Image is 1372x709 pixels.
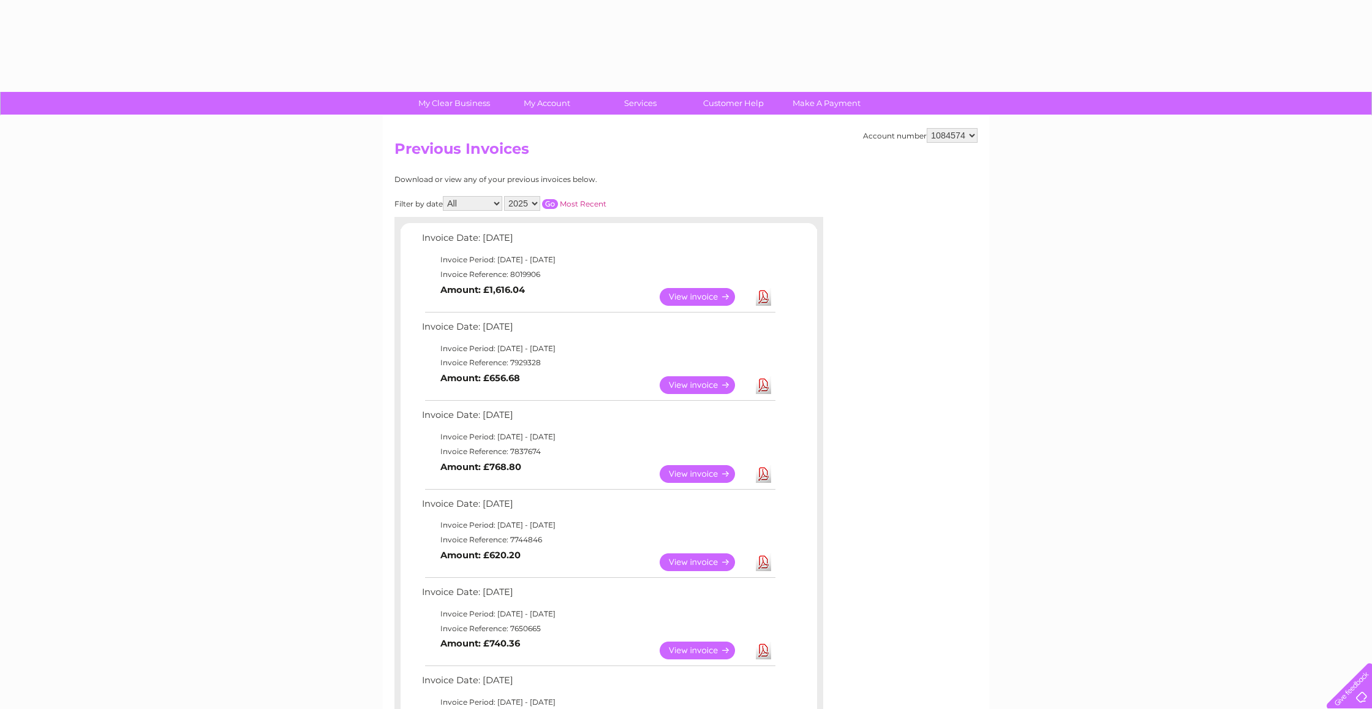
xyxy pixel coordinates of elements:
a: Customer Help [683,92,784,115]
td: Invoice Reference: 7744846 [419,533,777,547]
td: Invoice Reference: 7837674 [419,444,777,459]
a: View [660,465,750,483]
a: Services [590,92,691,115]
a: My Clear Business [404,92,505,115]
td: Invoice Period: [DATE] - [DATE] [419,430,777,444]
b: Amount: £1,616.04 [440,284,525,295]
a: Download [756,288,771,306]
td: Invoice Reference: 7650665 [419,621,777,636]
b: Amount: £768.80 [440,461,521,472]
td: Invoice Date: [DATE] [419,496,777,518]
td: Invoice Date: [DATE] [419,319,777,341]
div: Account number [863,128,978,143]
td: Invoice Reference: 8019906 [419,267,777,282]
a: My Account [497,92,598,115]
a: Download [756,376,771,394]
a: Make A Payment [776,92,877,115]
a: Download [756,465,771,483]
a: Download [756,642,771,659]
b: Amount: £656.68 [440,373,520,384]
td: Invoice Period: [DATE] - [DATE] [419,341,777,356]
td: Invoice Date: [DATE] [419,230,777,252]
a: Download [756,553,771,571]
b: Amount: £740.36 [440,638,520,649]
td: Invoice Period: [DATE] - [DATE] [419,518,777,533]
h2: Previous Invoices [394,140,978,164]
div: Download or view any of your previous invoices below. [394,175,716,184]
a: View [660,642,750,659]
td: Invoice Date: [DATE] [419,407,777,430]
td: Invoice Period: [DATE] - [DATE] [419,252,777,267]
td: Invoice Date: [DATE] [419,584,777,607]
div: Filter by date [394,196,716,211]
a: View [660,376,750,394]
td: Invoice Period: [DATE] - [DATE] [419,607,777,621]
td: Invoice Reference: 7929328 [419,355,777,370]
a: View [660,553,750,571]
b: Amount: £620.20 [440,550,521,561]
td: Invoice Date: [DATE] [419,672,777,695]
a: Most Recent [560,199,606,208]
a: View [660,288,750,306]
